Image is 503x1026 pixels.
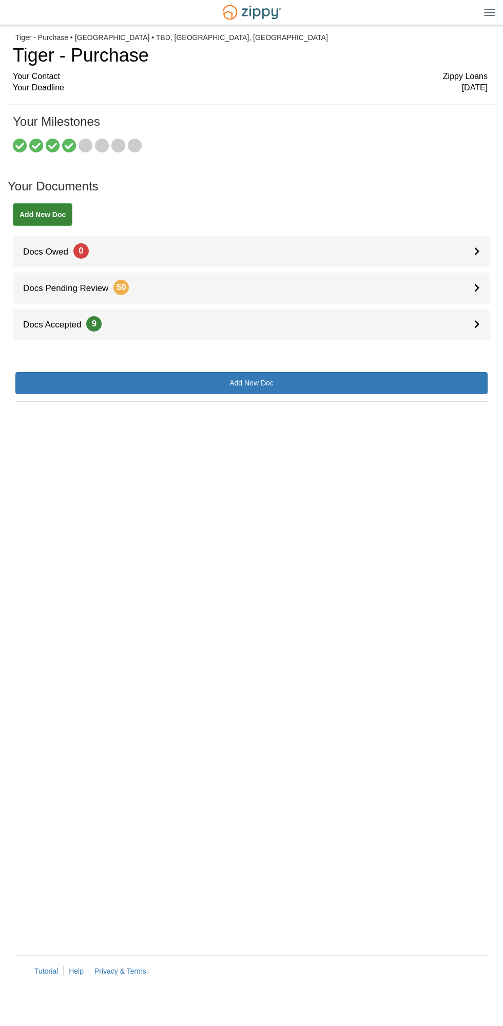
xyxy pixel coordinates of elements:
[13,309,490,340] a: Docs Accepted9
[13,236,490,267] a: Docs Owed0
[13,283,129,293] span: Docs Pending Review
[462,82,488,94] span: [DATE]
[34,967,58,975] a: Tutorial
[94,967,146,975] a: Privacy & Terms
[13,320,102,330] span: Docs Accepted
[8,180,495,203] h1: Your Documents
[15,33,488,42] div: Tiger - Purchase • [GEOGRAPHIC_DATA] • TBD, [GEOGRAPHIC_DATA], [GEOGRAPHIC_DATA]
[13,82,488,94] div: Your Deadline
[13,203,72,226] a: Add New Doc
[13,45,488,66] h1: Tiger - Purchase
[73,243,89,259] span: 0
[484,8,495,16] img: Mobile Dropdown Menu
[13,247,89,257] span: Docs Owed
[113,280,129,295] span: 50
[443,71,488,83] span: Zippy Loans
[69,967,84,975] a: Help
[13,115,488,139] h1: Your Milestones
[15,372,488,394] a: Add New Doc
[13,71,488,83] div: Your Contact
[13,273,490,304] a: Docs Pending Review50
[86,316,102,332] span: 9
